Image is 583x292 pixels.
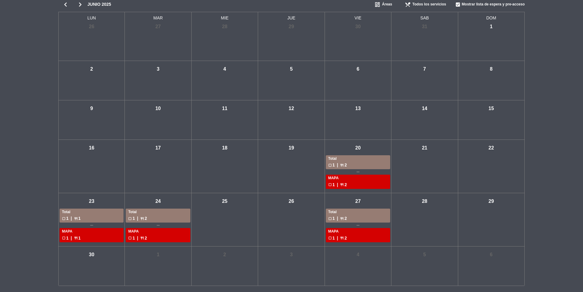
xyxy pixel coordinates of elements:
div: MAPA [62,229,121,235]
span: Áreas [382,2,392,8]
div: 22 [486,143,496,153]
span: restaurant [140,217,144,220]
div: 30 [86,250,97,260]
div: 14 [419,103,430,114]
div: 1 [486,22,496,32]
div: 2 [220,250,230,260]
div: 26 [286,196,297,207]
div: 29 [486,196,496,207]
div: 12 [286,103,297,114]
div: MAPA [128,229,188,235]
div: 4 [353,250,363,260]
span: DOM [458,12,525,22]
div: 3 [153,64,163,75]
span: check_box_outline_blank [62,236,66,240]
span: LUN [58,12,125,22]
div: Total [328,156,388,162]
span: check_box_outline_blank [128,217,132,220]
div: 1 1 [62,215,121,222]
div: 8 [486,64,496,75]
div: 25 [220,196,230,207]
div: 7 [419,64,430,75]
div: MAPA [328,229,388,235]
div: 15 [486,103,496,114]
div: 27 [153,22,163,32]
div: 6 [486,250,496,260]
span: MAR [125,12,191,22]
span: | [137,215,138,222]
div: 21 [419,143,430,153]
span: check_box_outline_blank [328,163,332,167]
span: | [337,235,338,242]
div: 26 [86,22,97,32]
span: SAB [391,12,458,22]
span: | [71,215,72,222]
span: check_box_outline_blank [128,236,132,240]
div: 5 [286,64,297,75]
div: 2 [86,64,97,75]
div: 4 [220,64,230,75]
div: 31 [419,22,430,32]
span: restaurant_menu [405,2,411,8]
div: 29 [286,22,297,32]
span: restaurant [340,217,344,220]
span: restaurant [340,183,344,186]
div: 1 2 [328,215,388,222]
span: restaurant [340,163,344,167]
i: chevron_right [73,0,87,9]
div: 1 2 [328,181,388,188]
span: check_box_outline_blank [328,217,332,220]
div: Total [128,209,188,215]
span: | [337,181,338,188]
div: MAPA [328,175,388,181]
span: | [337,215,338,222]
div: 23 [86,196,97,207]
div: 5 [419,250,430,260]
div: 1 2 [328,162,388,169]
span: restaurant [340,236,344,240]
span: restaurant [74,236,78,240]
div: 30 [353,22,363,32]
div: 3 [286,250,297,260]
span: VIE [325,12,391,22]
span: JUE [258,12,325,22]
div: 16 [86,143,97,153]
span: restaurant [74,217,78,220]
div: 27 [353,196,363,207]
div: 19 [286,143,297,153]
div: 1 2 [328,235,388,242]
div: 1 2 [128,235,188,242]
span: MIE [192,12,258,22]
div: 6 [353,64,363,75]
div: 11 [220,103,230,114]
div: 9 [86,103,97,114]
i: chevron_left [58,0,73,9]
span: check_box_outline_blank [328,236,332,240]
span: | [337,162,338,169]
span: restaurant [140,236,144,240]
div: 13 [353,103,363,114]
div: 24 [153,196,163,207]
div: 1 2 [128,215,188,222]
div: 18 [220,143,230,153]
span: | [71,235,72,242]
span: | [137,235,138,242]
div: 28 [220,22,230,32]
div: 1 [153,250,163,260]
span: check_box [455,2,461,7]
span: Todos los servicios [412,2,446,8]
span: check_box_outline_blank [328,183,332,186]
span: check_box_outline_blank [62,217,66,220]
div: 28 [419,196,430,207]
div: 10 [153,103,163,114]
span: junio 2025 [87,1,111,8]
div: Total [62,209,121,215]
div: 20 [353,143,363,153]
span: dashboard [374,2,380,8]
div: 17 [153,143,163,153]
div: Total [328,209,388,215]
div: 1 1 [62,235,121,242]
